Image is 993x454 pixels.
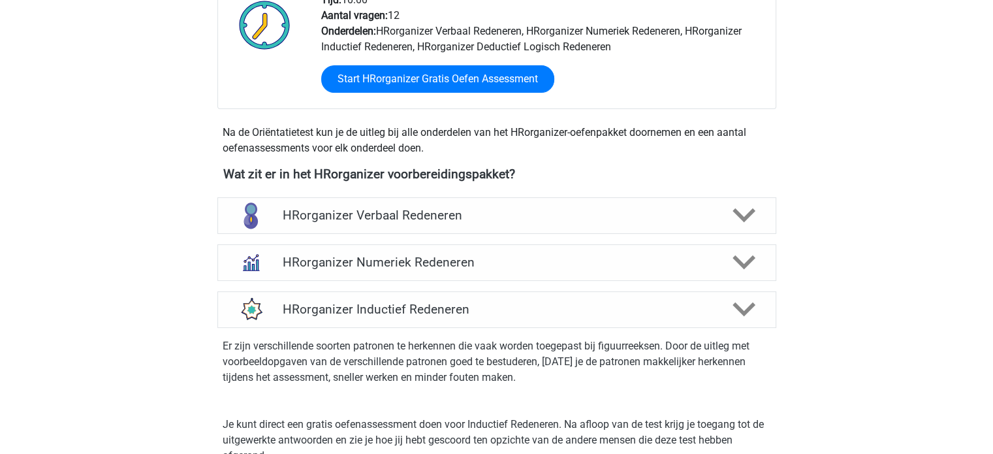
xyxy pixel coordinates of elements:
h4: HRorganizer Numeriek Redeneren [283,255,710,270]
h4: HRorganizer Inductief Redeneren [283,302,710,317]
p: Er zijn verschillende soorten patronen te herkennen die vaak worden toegepast bij figuurreeksen. ... [223,338,771,385]
img: figuurreeksen [234,293,268,327]
a: figuurreeksen HRorganizer Inductief Redeneren [212,291,781,328]
b: Aantal vragen: [321,9,388,22]
img: verbaal redeneren [234,199,268,233]
h4: HRorganizer Verbaal Redeneren [283,208,710,223]
b: Onderdelen: [321,25,376,37]
h4: Wat zit er in het HRorganizer voorbereidingspakket? [223,167,770,182]
a: Start HRorganizer Gratis Oefen Assessment [321,65,554,93]
div: Na de Oriëntatietest kun je de uitleg bij alle onderdelen van het HRorganizer-oefenpakket doornem... [217,125,776,156]
a: verbaal redeneren HRorganizer Verbaal Redeneren [212,197,781,234]
img: numeriek redeneren [234,246,268,280]
a: numeriek redeneren HRorganizer Numeriek Redeneren [212,244,781,281]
